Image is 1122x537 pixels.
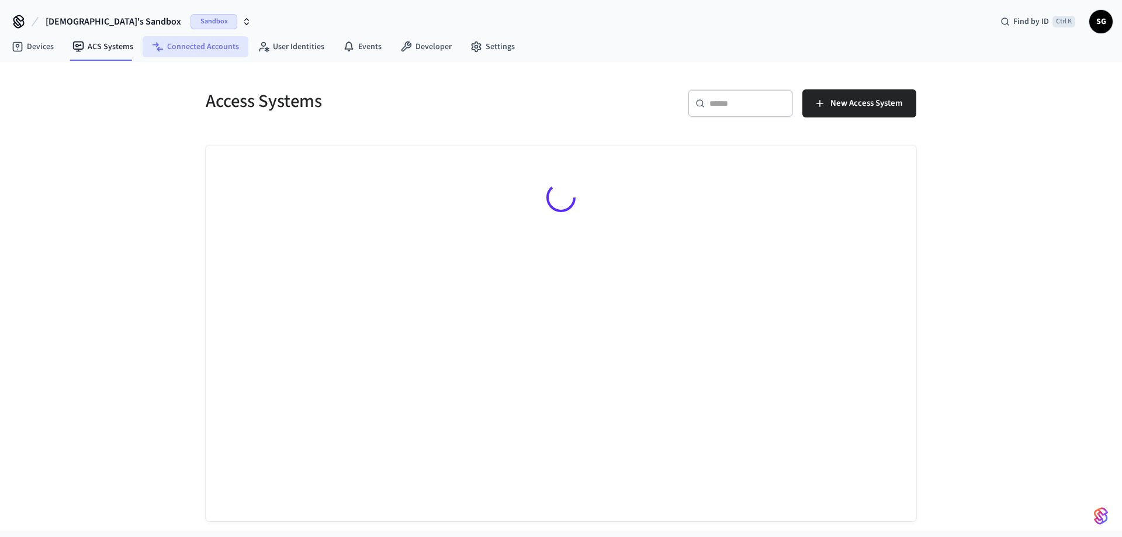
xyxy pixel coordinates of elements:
[248,36,334,57] a: User Identities
[991,11,1085,32] div: Find by IDCtrl K
[191,14,237,29] span: Sandbox
[830,96,902,111] span: New Access System
[143,36,248,57] a: Connected Accounts
[1013,16,1049,27] span: Find by ID
[63,36,143,57] a: ACS Systems
[1094,507,1108,525] img: SeamLogoGradient.69752ec5.svg
[461,36,524,57] a: Settings
[334,36,391,57] a: Events
[1089,10,1113,33] button: SG
[46,15,181,29] span: [DEMOGRAPHIC_DATA]'s Sandbox
[802,89,916,117] button: New Access System
[1090,11,1111,32] span: SG
[1052,16,1075,27] span: Ctrl K
[2,36,63,57] a: Devices
[206,89,554,113] h5: Access Systems
[391,36,461,57] a: Developer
